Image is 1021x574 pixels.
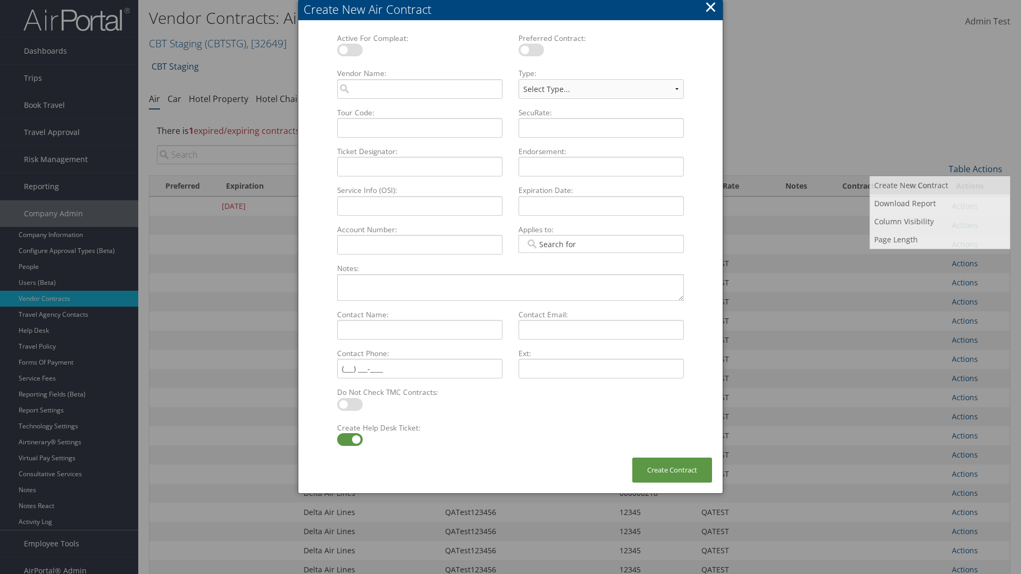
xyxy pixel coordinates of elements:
[333,33,507,44] label: Active For Compleat:
[304,1,723,18] div: Create New Air Contract
[514,224,688,235] label: Applies to:
[337,79,503,99] input: Vendor Name:
[333,146,507,157] label: Ticket Designator:
[333,387,507,398] label: Do Not Check TMC Contracts:
[333,224,507,235] label: Account Number:
[518,320,684,340] input: Contact Email:
[333,423,507,433] label: Create Help Desk Ticket:
[870,213,1010,231] a: Column Visibility
[333,309,507,320] label: Contact Name:
[333,107,507,118] label: Tour Code:
[514,68,688,79] label: Type:
[514,185,688,196] label: Expiration Date:
[525,239,585,249] input: Applies to:
[518,79,684,99] select: Type:
[632,458,712,483] button: Create Contract
[337,196,503,216] input: Service Info (OSI):
[870,176,1010,195] a: Create New Contract
[514,146,688,157] label: Endorsement:
[514,33,688,44] label: Preferred Contract:
[518,196,684,216] input: Expiration Date:
[337,359,503,378] input: Contact Phone:
[333,185,507,196] label: Service Info (OSI):
[518,157,684,176] input: Endorsement:
[514,309,688,320] label: Contact Email:
[337,157,503,176] input: Ticket Designator:
[518,359,684,378] input: Ext:
[333,263,688,274] label: Notes:
[870,195,1010,213] a: Download Report
[514,348,688,359] label: Ext:
[337,274,684,301] textarea: Notes:
[337,235,503,255] input: Account Number:
[333,348,507,359] label: Contact Phone:
[333,68,507,79] label: Vendor Name:
[514,107,688,118] label: SecuRate:
[337,118,503,138] input: Tour Code:
[337,320,503,340] input: Contact Name:
[870,231,1010,249] a: Page Length
[518,118,684,138] input: SecuRate:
